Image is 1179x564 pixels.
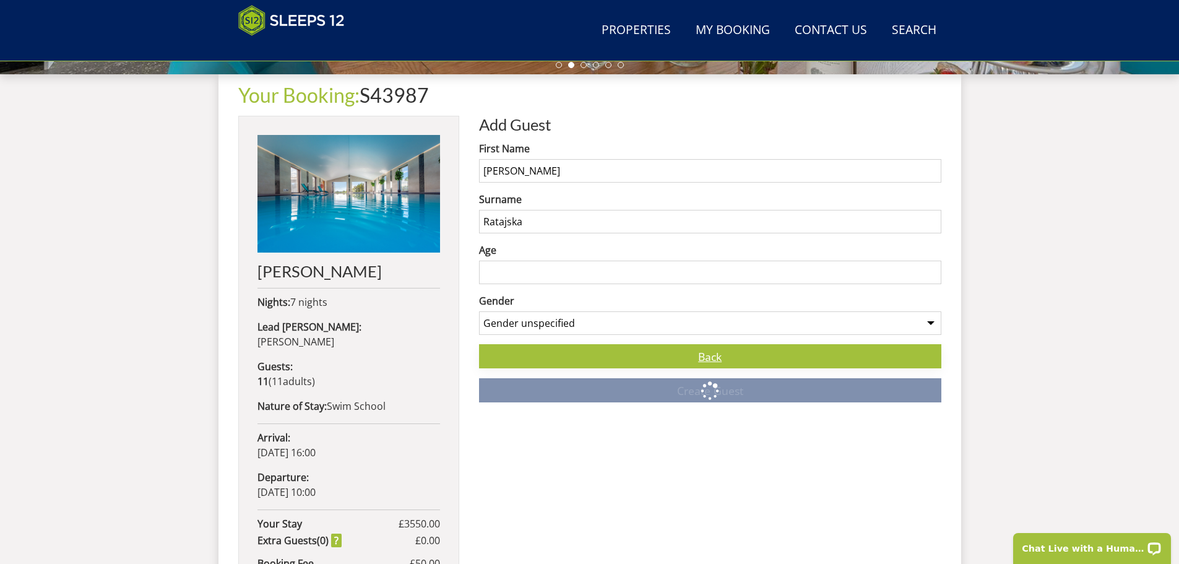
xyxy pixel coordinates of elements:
[399,516,440,531] span: £
[238,5,345,36] img: Sleeps 12
[257,470,440,500] p: [DATE] 10:00
[257,360,293,373] strong: Guests:
[238,84,941,106] h1: S43987
[257,295,290,309] strong: Nights:
[257,471,309,484] strong: Departure:
[479,116,941,133] h2: Add Guest
[257,295,440,310] p: 7 nights
[887,17,941,45] a: Search
[691,17,775,45] a: My Booking
[404,517,440,531] span: 3550.00
[257,430,440,460] p: [DATE] 16:00
[1005,525,1179,564] iframe: LiveChat chat widget
[257,135,440,280] a: [PERSON_NAME]
[232,43,362,54] iframe: Customer reviews powered by Trustpilot
[257,516,399,531] strong: Your Stay
[479,378,941,402] button: Create Guest
[677,383,743,398] span: Create Guest
[479,159,941,183] input: Forename
[597,17,676,45] a: Properties
[257,375,315,388] span: ( )
[415,533,440,548] span: £
[479,344,941,368] a: Back
[257,533,342,548] strong: Extra Guest ( )
[479,243,941,258] label: Age
[257,375,269,388] strong: 11
[257,431,290,445] strong: Arrival:
[312,534,317,547] span: s
[272,375,283,388] span: 11
[257,335,334,349] span: [PERSON_NAME]
[479,293,941,308] label: Gender
[479,192,941,207] label: Surname
[421,534,440,547] span: 0.00
[479,210,941,233] input: Surname
[320,534,326,547] span: 0
[257,135,440,253] img: An image of 'Shires'
[257,320,361,334] strong: Lead [PERSON_NAME]:
[257,262,440,280] h2: [PERSON_NAME]
[257,399,327,413] strong: Nature of Stay:
[790,17,872,45] a: Contact Us
[257,399,440,414] p: Swim School
[272,375,312,388] span: adult
[307,375,312,388] span: s
[479,141,941,156] label: First Name
[238,83,360,107] a: Your Booking:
